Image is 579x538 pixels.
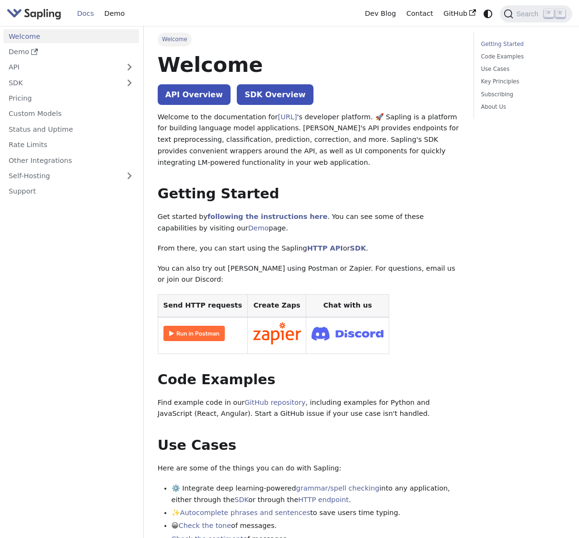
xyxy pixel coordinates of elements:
[158,463,460,474] p: Here are some of the things you can do with Sapling:
[7,7,65,21] a: Sapling.ai
[3,29,139,43] a: Welcome
[120,60,139,74] button: Expand sidebar category 'API'
[544,9,554,18] kbd: ⌘
[158,84,231,105] a: API Overview
[3,92,139,105] a: Pricing
[179,522,231,529] a: Check the tone
[158,185,460,203] h2: Getting Started
[237,84,313,105] a: SDK Overview
[244,399,305,406] a: GitHub repository
[350,244,366,252] a: SDK
[500,5,572,23] button: Search (Command+K)
[158,243,460,254] p: From there, you can start using the Sapling or .
[172,483,460,506] li: ⚙️ Integrate deep learning-powered into any application, either through the or through the .
[3,184,139,198] a: Support
[306,295,389,317] th: Chat with us
[3,169,139,183] a: Self-Hosting
[481,77,562,86] a: Key Principles
[307,244,343,252] a: HTTP API
[180,509,311,516] a: Autocomplete phrases and sentences
[401,6,439,21] a: Contact
[296,484,380,492] a: grammar/spell checking
[513,10,544,18] span: Search
[158,211,460,234] p: Get started by . You can see some of these capabilities by visiting our page.
[158,397,460,420] p: Find example code in our , including examples for Python and JavaScript (React, Angular). Start a...
[481,7,495,21] button: Switch between dark and light mode (currently system mode)
[3,76,120,90] a: SDK
[3,107,139,121] a: Custom Models
[481,52,562,61] a: Code Examples
[172,520,460,532] li: 😀 of messages.
[7,7,61,21] img: Sapling.ai
[556,9,565,18] kbd: K
[158,295,247,317] th: Send HTTP requests
[158,263,460,286] p: You can also try out [PERSON_NAME] using Postman or Zapier. For questions, email us or join our D...
[72,6,99,21] a: Docs
[3,122,139,136] a: Status and Uptime
[172,507,460,519] li: ✨ to save users time typing.
[481,90,562,99] a: Subscribing
[234,496,248,504] a: SDK
[158,112,460,169] p: Welcome to the documentation for 's developer platform. 🚀 Sapling is a platform for building lang...
[99,6,130,21] a: Demo
[3,138,139,152] a: Rate Limits
[3,45,139,59] a: Demo
[253,322,301,344] img: Connect in Zapier
[163,326,225,341] img: Run in Postman
[3,153,139,167] a: Other Integrations
[208,213,327,220] a: following the instructions here
[158,33,460,46] nav: Breadcrumbs
[158,33,192,46] span: Welcome
[248,224,269,232] a: Demo
[481,103,562,112] a: About Us
[312,324,383,343] img: Join Discord
[158,371,460,389] h2: Code Examples
[481,40,562,49] a: Getting Started
[481,65,562,74] a: Use Cases
[438,6,481,21] a: GitHub
[158,437,460,454] h2: Use Cases
[3,60,120,74] a: API
[247,295,306,317] th: Create Zaps
[359,6,401,21] a: Dev Blog
[120,76,139,90] button: Expand sidebar category 'SDK'
[298,496,348,504] a: HTTP endpoint
[158,52,460,78] h1: Welcome
[278,113,297,121] a: [URL]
